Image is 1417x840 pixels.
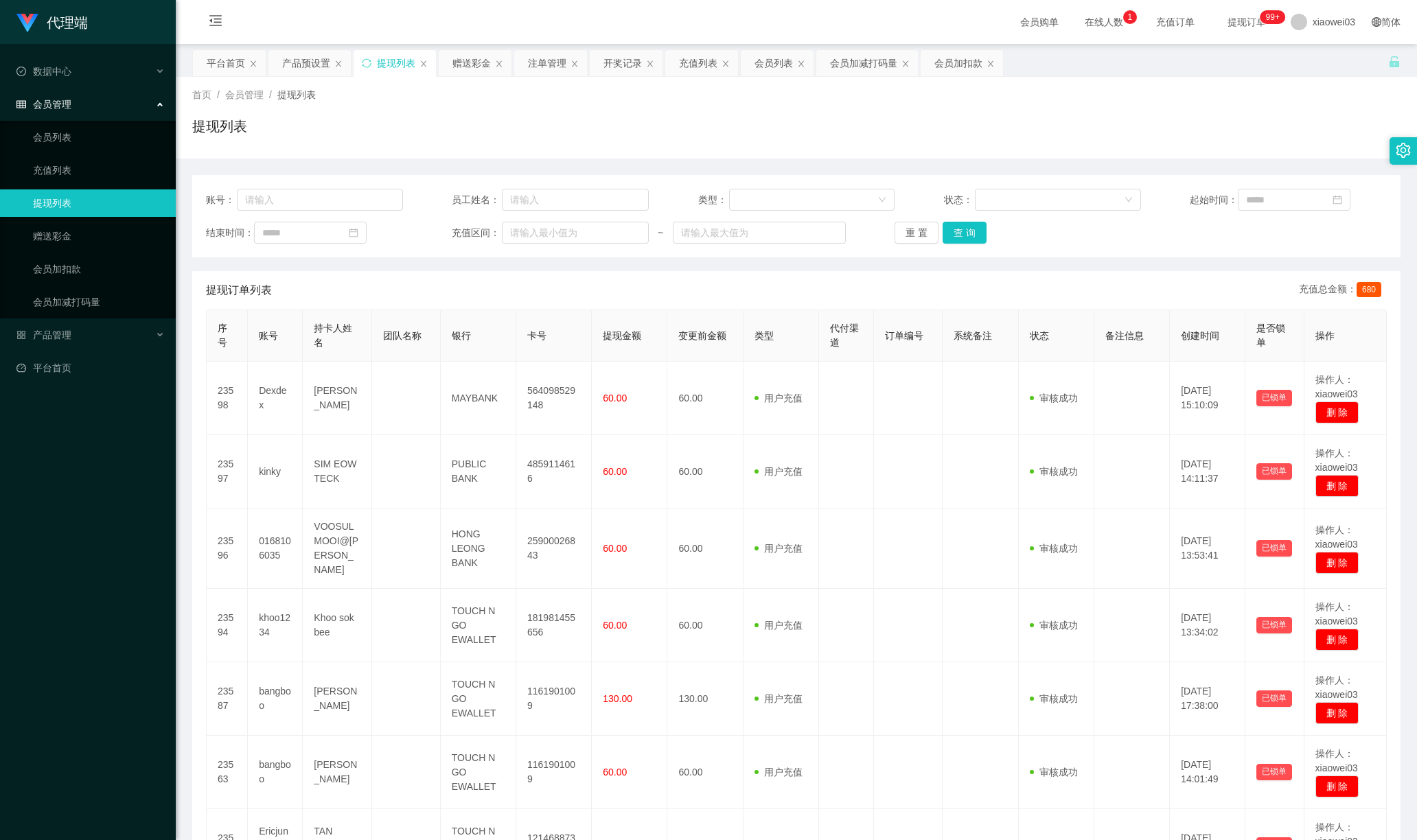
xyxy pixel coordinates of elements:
span: 结束时间： [206,226,254,240]
span: 130.00 [603,693,632,704]
span: 60.00 [603,393,627,404]
span: 数据中心 [16,66,71,77]
button: 删 除 [1315,702,1359,724]
td: 23563 [207,736,248,809]
td: [DATE] 14:01:49 [1170,736,1245,809]
span: 类型： [698,193,729,207]
td: 23587 [207,662,248,736]
button: 已锁单 [1256,764,1292,780]
i: 图标: close [571,60,579,68]
button: 删 除 [1315,475,1359,497]
i: 图标: table [16,100,26,109]
td: 60.00 [667,589,743,662]
h1: 提现列表 [192,116,247,137]
span: 提现金额 [603,330,641,341]
span: 用户充值 [754,466,803,477]
button: 重 置 [895,222,938,244]
div: 开奖记录 [603,50,642,76]
i: 图标: close [646,60,654,68]
td: [DATE] 17:38:00 [1170,662,1245,736]
a: 会员加扣款 [33,255,165,283]
span: 审核成功 [1030,543,1078,554]
button: 已锁单 [1256,390,1292,406]
td: [PERSON_NAME] [303,736,371,809]
div: 充值列表 [679,50,717,76]
td: TOUCH N GO EWALLET [441,589,516,662]
span: 60.00 [603,620,627,631]
a: 提现列表 [33,189,165,217]
td: [DATE] 13:34:02 [1170,589,1245,662]
button: 已锁单 [1256,540,1292,557]
i: 图标: setting [1396,143,1411,158]
td: SIM EOW TECK [303,435,371,509]
span: 产品管理 [16,329,71,340]
td: kinky [248,435,303,509]
a: 会员加减打码量 [33,288,165,316]
a: 会员列表 [33,124,165,151]
td: 23596 [207,509,248,589]
span: 银行 [452,330,471,341]
span: 60.00 [603,543,627,554]
span: 员工姓名： [452,193,501,207]
span: 用户充值 [754,693,803,704]
i: 图标: close [495,60,503,68]
a: 图标: dashboard平台首页 [16,354,165,382]
span: 审核成功 [1030,466,1078,477]
span: / [217,89,220,100]
span: 用户充值 [754,767,803,778]
td: Dexdex [248,362,303,435]
td: MAYBANK [441,362,516,435]
i: 图标: check-circle-o [16,67,26,76]
span: 会员管理 [225,89,264,100]
td: 60.00 [667,509,743,589]
span: 系统备注 [954,330,992,341]
div: 赠送彩金 [452,50,491,76]
span: 用户充值 [754,620,803,631]
span: 首页 [192,89,211,100]
i: 图标: close [722,60,730,68]
span: 起始时间： [1190,193,1238,207]
span: 充值订单 [1149,17,1201,27]
span: 提现订单列表 [206,282,272,299]
sup: 1 [1123,10,1137,24]
i: 图标: calendar [1333,195,1342,205]
button: 删 除 [1315,775,1359,797]
td: 60.00 [667,435,743,509]
span: ~ [649,226,673,240]
td: bangboo [248,736,303,809]
i: 图标: close [901,60,910,68]
i: 图标: close [334,60,343,68]
h1: 代理端 [47,1,88,45]
i: 图标: unlock [1388,56,1401,68]
span: 提现订单 [1221,17,1273,27]
i: 图标: menu-fold [192,1,239,45]
input: 请输入最大值为 [673,222,846,244]
span: 用户充值 [754,543,803,554]
td: 60.00 [667,362,743,435]
i: 图标: calendar [349,228,358,237]
span: 卡号 [527,330,546,341]
td: 564098529148 [516,362,592,435]
button: 查 询 [943,222,987,244]
span: 在线人数 [1078,17,1130,27]
td: 1161901009 [516,736,592,809]
td: [DATE] 13:53:41 [1170,509,1245,589]
td: TOUCH N GO EWALLET [441,736,516,809]
span: 状态： [944,193,975,207]
td: 0168106035 [248,509,303,589]
td: 25900026843 [516,509,592,589]
i: 图标: down [878,196,886,205]
i: 图标: close [419,60,428,68]
span: 操作 [1315,330,1335,341]
i: 图标: close [249,60,257,68]
span: 团队名称 [383,330,422,341]
div: 会员加扣款 [934,50,982,76]
i: 图标: appstore-o [16,330,26,340]
td: 4859114616 [516,435,592,509]
i: 图标: close [987,60,995,68]
div: 产品预设置 [282,50,330,76]
span: 60.00 [603,767,627,778]
button: 已锁单 [1256,690,1292,707]
span: 审核成功 [1030,393,1078,404]
span: 用户充值 [754,393,803,404]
